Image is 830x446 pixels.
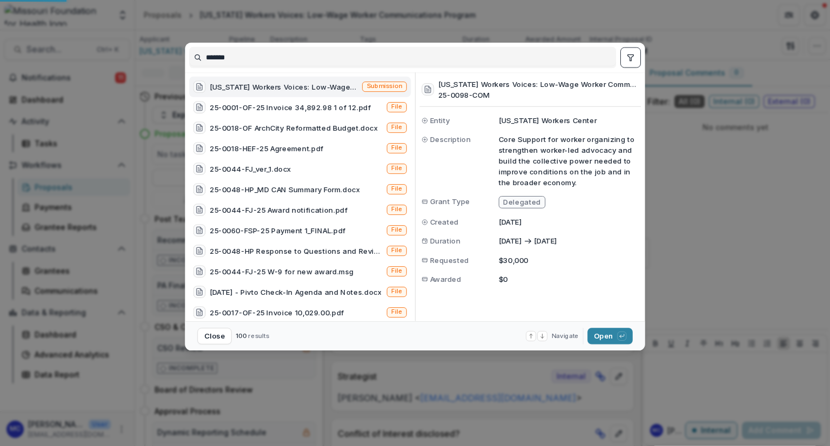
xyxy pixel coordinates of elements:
[499,235,522,246] p: [DATE]
[499,274,639,285] p: $0
[391,206,402,213] span: File
[210,102,371,113] div: 25-0001-OF-25 Invoice 34,892.98 1 of 12.pdf
[499,115,639,126] p: [US_STATE] Workers Center
[430,254,469,265] span: Requested
[620,48,641,68] button: toggle filters
[503,198,540,206] span: Delegated
[210,266,354,277] div: 25-0044-FJ-25 W-9 for new award.msg
[210,287,381,298] div: [DATE] - Pivto Check-In Agenda and Notes.docx
[499,254,639,265] p: $30,000
[391,144,402,152] span: File
[367,83,403,90] span: Submission
[248,332,269,340] span: results
[430,274,461,285] span: Awarded
[210,143,324,154] div: 25-0018-HEF-25 Agreement.pdf
[210,184,359,195] div: 25-0048-HP_MD CAN Summary Form.docx
[236,332,246,340] span: 100
[438,89,639,100] h3: 25-0098-COM
[391,124,402,131] span: File
[391,308,402,316] span: File
[587,328,633,344] button: Open
[430,134,471,145] span: Description
[391,288,402,295] span: File
[499,134,639,188] p: Core Support for worker organizing to strengthen worker-led advocacy and build the collective pow...
[391,226,402,234] span: File
[210,225,346,236] div: 25-0060-FSP-25 Payment 1_FINAL.pdf
[430,196,470,207] span: Grant Type
[210,164,291,174] div: 25-0044-FJ_ver_1.docx
[391,267,402,275] span: File
[210,246,383,256] div: 25-0048-HP Response to Questions and Revised Narrative.msg
[210,307,344,318] div: 25-0017-OF-25 Invoice 10,029.00.pdf
[552,332,579,341] span: Navigate
[210,205,348,215] div: 25-0044-FJ-25 Award notification.pdf
[197,328,232,344] button: Close
[210,123,378,133] div: 25-0018-OF ArchCity Reformatted Budget.docx
[438,79,639,90] h3: [US_STATE] Workers Voices: Low-Wage Worker Communications Program
[391,103,402,111] span: File
[430,115,450,126] span: Entity
[499,217,639,227] p: [DATE]
[391,247,402,254] span: File
[534,235,557,246] p: [DATE]
[430,217,459,227] span: Created
[391,165,402,172] span: File
[430,235,461,246] span: Duration
[210,82,358,92] div: [US_STATE] Workers Voices: Low-Wage Worker Communications Program (Core Support for worker organi...
[391,185,402,193] span: File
